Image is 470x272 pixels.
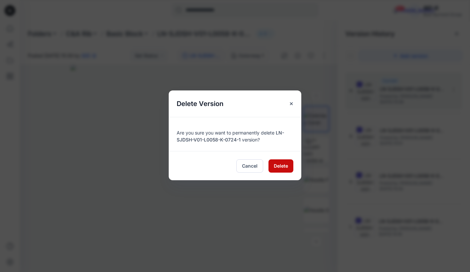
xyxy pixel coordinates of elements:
[268,159,293,173] button: Delete
[274,162,288,169] span: Delete
[242,162,258,169] span: Cancel
[285,98,297,110] button: Close
[236,159,263,173] button: Cancel
[169,90,231,117] h5: Delete Version
[177,125,293,143] div: Are you sure you want to permanently delete version?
